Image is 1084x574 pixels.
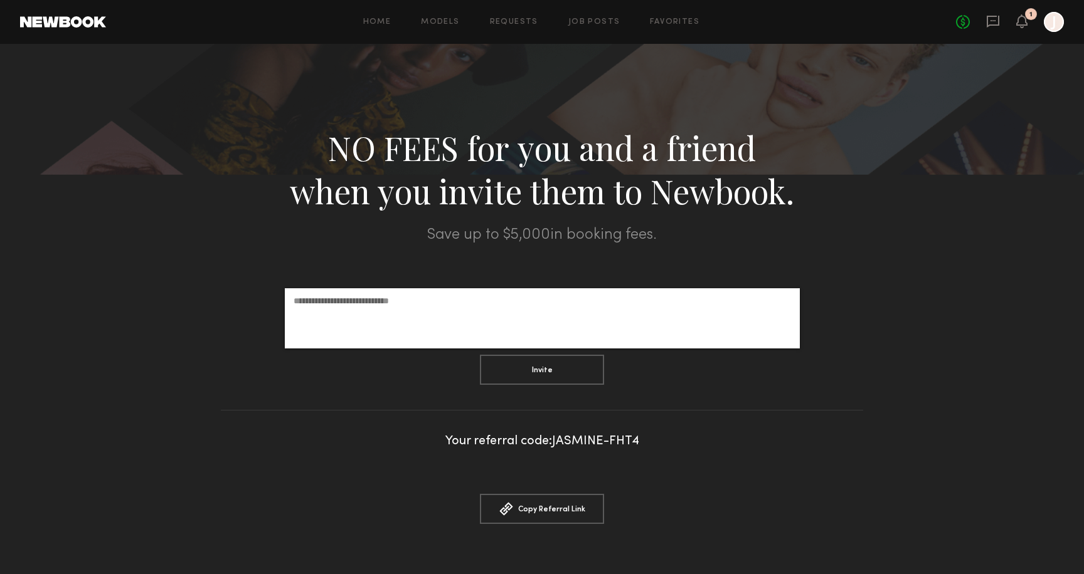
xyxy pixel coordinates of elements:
a: Home [363,18,391,26]
a: Job Posts [568,18,620,26]
button: Invite [480,355,604,385]
a: J [1044,12,1064,32]
a: Requests [490,18,538,26]
button: Copy Referral Link [480,494,604,524]
a: Favorites [650,18,699,26]
div: 1 [1029,11,1033,18]
a: Models [421,18,459,26]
